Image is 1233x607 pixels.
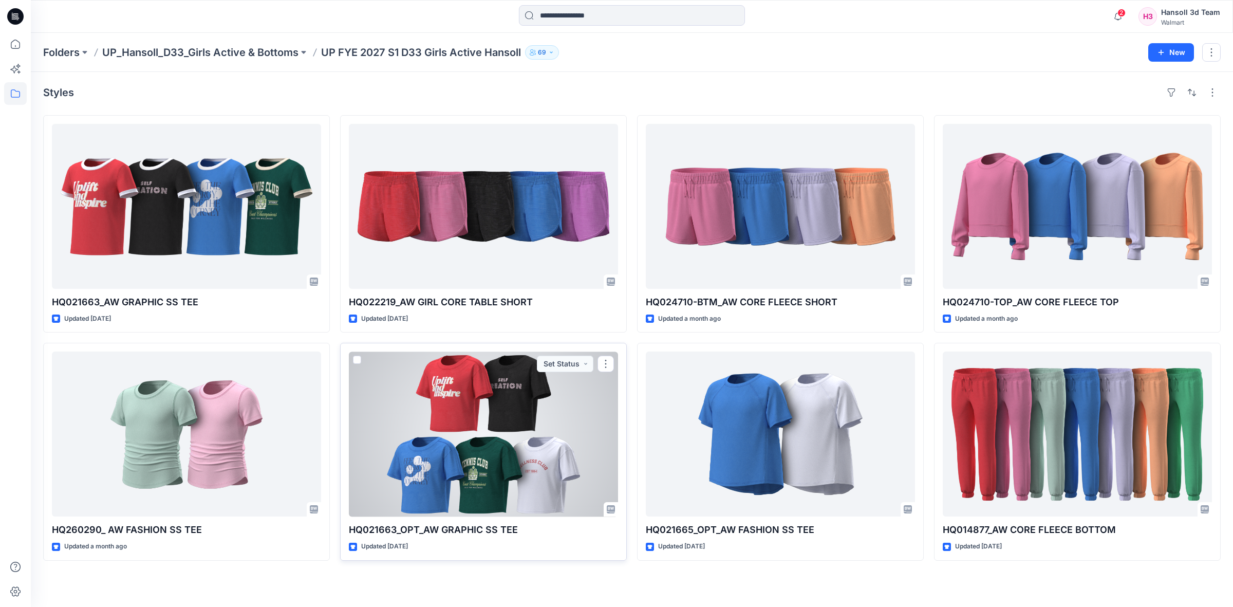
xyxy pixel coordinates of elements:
p: Updated [DATE] [658,541,705,552]
a: HQ024710-TOP_AW CORE FLEECE TOP [943,124,1212,289]
p: HQ022219_AW GIRL CORE TABLE SHORT [349,295,618,309]
button: 69 [525,45,559,60]
p: HQ260290_ AW FASHION SS TEE [52,523,321,537]
p: UP FYE 2027 S1 D33 Girls Active Hansoll [321,45,521,60]
span: 2 [1117,9,1126,17]
a: HQ260290_ AW FASHION SS TEE [52,352,321,517]
button: New [1148,43,1194,62]
p: Updated a month ago [658,314,721,324]
p: Updated [DATE] [64,314,111,324]
div: H3 [1138,7,1157,26]
p: HQ014877_AW CORE FLEECE BOTTOM [943,523,1212,537]
a: HQ021663_AW GRAPHIC SS TEE [52,124,321,289]
p: HQ021663_AW GRAPHIC SS TEE [52,295,321,309]
div: Walmart [1161,19,1220,26]
a: UP_Hansoll_D33_Girls Active & Bottoms [102,45,298,60]
p: Updated a month ago [955,314,1018,324]
h4: Styles [43,86,74,99]
p: Updated [DATE] [955,541,1002,552]
p: Updated [DATE] [361,314,408,324]
p: HQ024710-TOP_AW CORE FLEECE TOP [943,295,1212,309]
a: HQ022219_AW GIRL CORE TABLE SHORT [349,124,618,289]
p: HQ021665_OPT_AW FASHION SS TEE [646,523,915,537]
a: Folders [43,45,80,60]
p: HQ024710-BTM_AW CORE FLEECE SHORT [646,295,915,309]
a: HQ014877_AW CORE FLEECE BOTTOM [943,352,1212,517]
p: Updated [DATE] [361,541,408,552]
p: 69 [538,47,546,58]
a: HQ021663_OPT_AW GRAPHIC SS TEE [349,352,618,517]
div: Hansoll 3d Team [1161,6,1220,19]
a: HQ024710-BTM_AW CORE FLEECE SHORT [646,124,915,289]
p: HQ021663_OPT_AW GRAPHIC SS TEE [349,523,618,537]
a: HQ021665_OPT_AW FASHION SS TEE [646,352,915,517]
p: Updated a month ago [64,541,127,552]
